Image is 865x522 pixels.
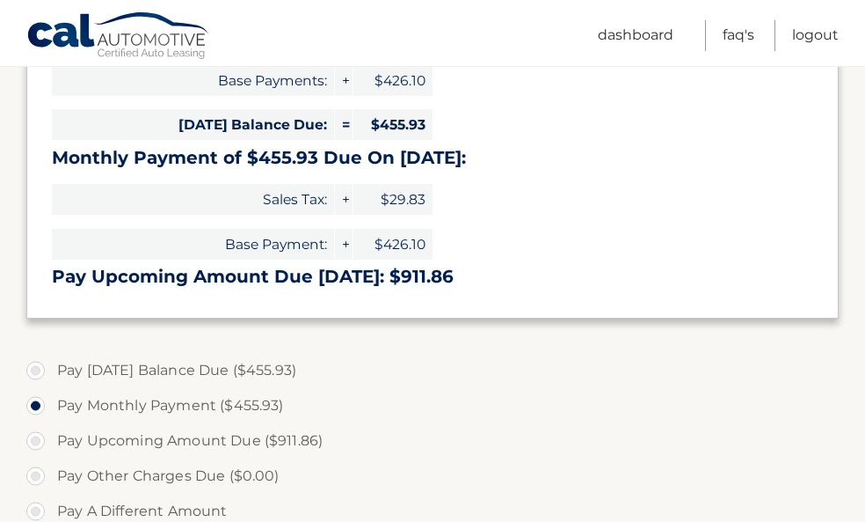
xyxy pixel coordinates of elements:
[52,266,813,288] h3: Pay Upcoming Amount Due [DATE]: $911.86
[335,229,353,260] span: +
[335,109,353,140] span: =
[335,184,353,215] span: +
[335,65,353,96] span: +
[52,147,813,169] h3: Monthly Payment of $455.93 Due On [DATE]:
[598,20,673,51] a: Dashboard
[52,229,334,260] span: Base Payment:
[353,184,432,215] span: $29.83
[353,109,432,140] span: $455.93
[353,229,432,260] span: $426.10
[26,388,839,423] label: Pay Monthly Payment ($455.93)
[52,109,334,140] span: [DATE] Balance Due:
[792,20,839,51] a: Logout
[26,423,839,459] label: Pay Upcoming Amount Due ($911.86)
[52,65,334,96] span: Base Payments:
[26,459,839,494] label: Pay Other Charges Due ($0.00)
[353,65,432,96] span: $426.10
[26,353,839,388] label: Pay [DATE] Balance Due ($455.93)
[723,20,754,51] a: FAQ's
[26,11,211,62] a: Cal Automotive
[52,184,334,215] span: Sales Tax:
